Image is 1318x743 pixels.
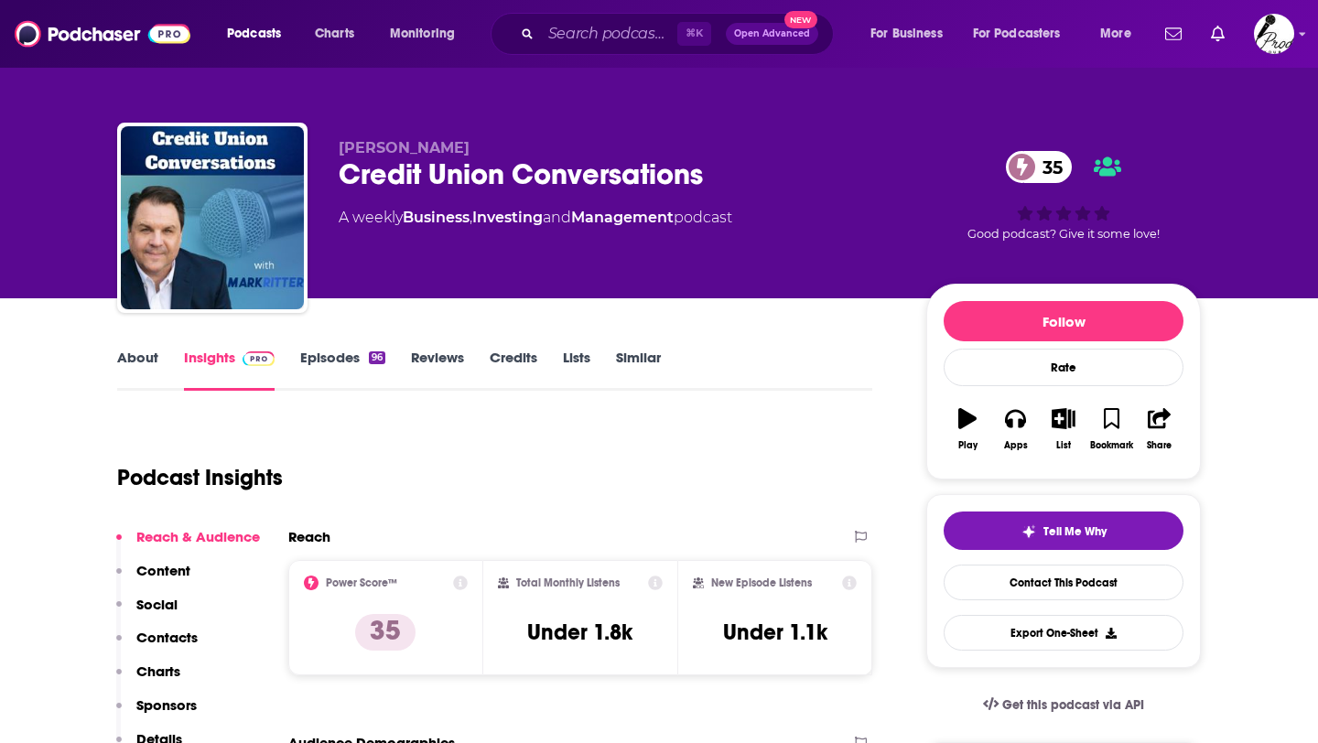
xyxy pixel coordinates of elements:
[339,139,470,156] span: [PERSON_NAME]
[944,565,1183,600] a: Contact This Podcast
[1254,14,1294,54] img: User Profile
[1024,151,1072,183] span: 35
[369,351,385,364] div: 96
[734,29,810,38] span: Open Advanced
[1204,18,1232,49] a: Show notifications dropdown
[136,662,180,680] p: Charts
[944,615,1183,651] button: Export One-Sheet
[541,19,677,48] input: Search podcasts, credits, & more...
[1040,396,1087,462] button: List
[563,349,590,391] a: Lists
[1158,18,1189,49] a: Show notifications dropdown
[784,11,817,28] span: New
[288,528,330,545] h2: Reach
[116,629,198,662] button: Contacts
[508,13,851,55] div: Search podcasts, credits, & more...
[1254,14,1294,54] button: Show profile menu
[944,349,1183,386] div: Rate
[1021,524,1036,539] img: tell me why sparkle
[726,23,818,45] button: Open AdvancedNew
[967,227,1160,241] span: Good podcast? Give it some love!
[472,209,543,226] a: Investing
[121,126,304,309] img: Credit Union Conversations
[184,349,275,391] a: InsightsPodchaser Pro
[1087,19,1154,48] button: open menu
[723,619,827,646] h3: Under 1.1k
[403,209,470,226] a: Business
[214,19,305,48] button: open menu
[116,696,197,730] button: Sponsors
[968,683,1159,727] a: Get this podcast via API
[339,207,732,229] div: A weekly podcast
[616,349,661,391] a: Similar
[1090,440,1133,451] div: Bookmark
[136,629,198,646] p: Contacts
[136,528,260,545] p: Reach & Audience
[136,596,178,613] p: Social
[543,209,571,226] span: and
[490,349,537,391] a: Credits
[355,614,416,651] p: 35
[711,576,812,589] h2: New Episode Listens
[944,301,1183,341] button: Follow
[958,440,978,451] div: Play
[315,21,354,47] span: Charts
[527,619,632,646] h3: Under 1.8k
[136,696,197,714] p: Sponsors
[516,576,620,589] h2: Total Monthly Listens
[677,22,711,46] span: ⌘ K
[870,21,943,47] span: For Business
[227,21,281,47] span: Podcasts
[117,464,283,491] h1: Podcast Insights
[116,562,190,596] button: Content
[991,396,1039,462] button: Apps
[1043,524,1107,539] span: Tell Me Why
[1056,440,1071,451] div: List
[303,19,365,48] a: Charts
[1254,14,1294,54] span: Logged in as sdonovan
[1006,151,1072,183] a: 35
[411,349,464,391] a: Reviews
[961,19,1087,48] button: open menu
[1002,697,1144,713] span: Get this podcast via API
[973,21,1061,47] span: For Podcasters
[243,351,275,366] img: Podchaser Pro
[326,576,397,589] h2: Power Score™
[116,528,260,562] button: Reach & Audience
[390,21,455,47] span: Monitoring
[136,562,190,579] p: Content
[944,396,991,462] button: Play
[377,19,479,48] button: open menu
[944,511,1183,550] button: tell me why sparkleTell Me Why
[1136,396,1183,462] button: Share
[1147,440,1172,451] div: Share
[116,596,178,630] button: Social
[300,349,385,391] a: Episodes96
[116,662,180,696] button: Charts
[858,19,966,48] button: open menu
[15,16,190,51] img: Podchaser - Follow, Share and Rate Podcasts
[926,139,1201,253] div: 35Good podcast? Give it some love!
[1004,440,1028,451] div: Apps
[1100,21,1131,47] span: More
[571,209,674,226] a: Management
[470,209,472,226] span: ,
[117,349,158,391] a: About
[1087,396,1135,462] button: Bookmark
